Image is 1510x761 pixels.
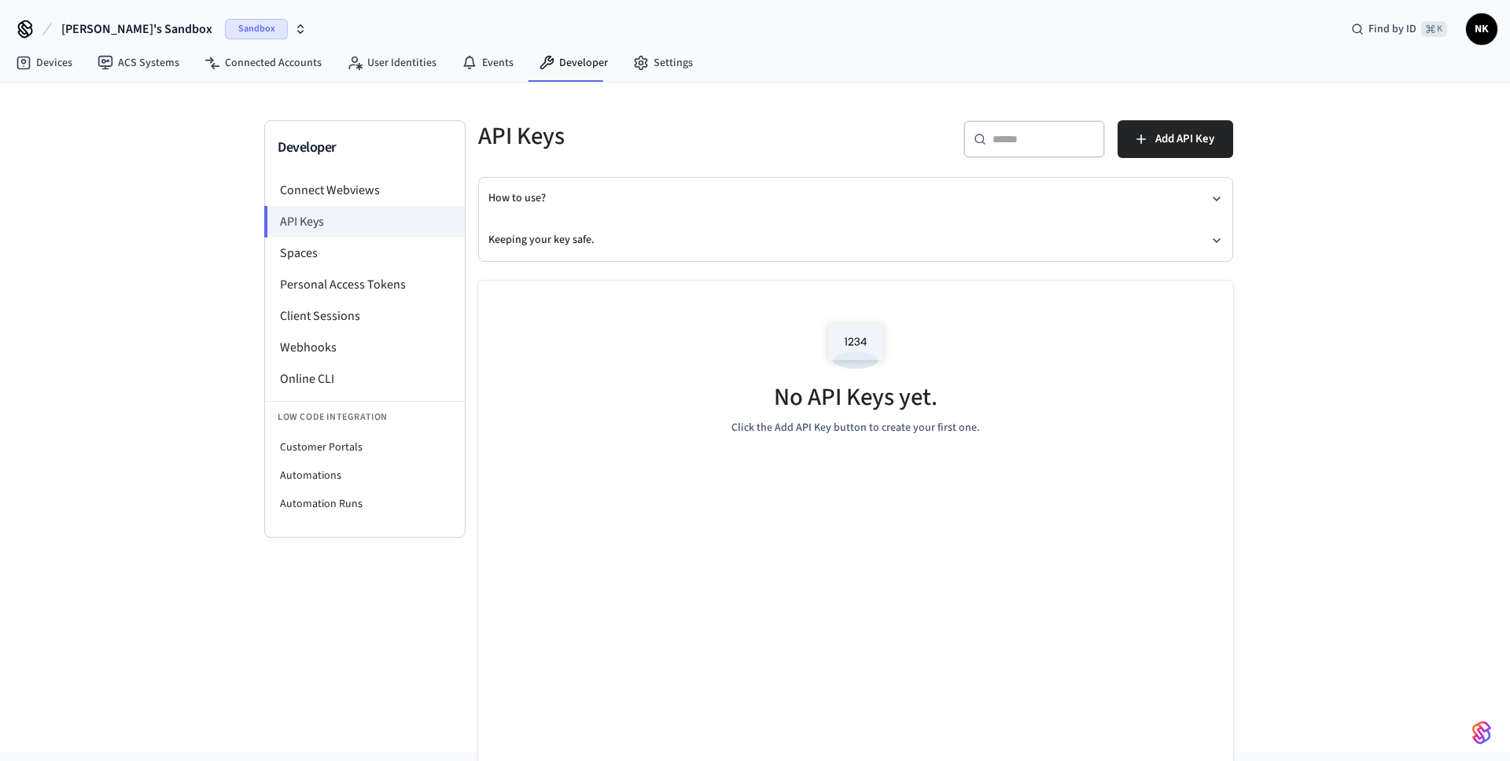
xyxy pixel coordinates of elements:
a: Events [449,49,526,77]
li: Client Sessions [265,300,465,332]
a: Developer [526,49,621,77]
span: NK [1468,15,1496,43]
button: Add API Key [1118,120,1233,158]
button: How to use? [488,178,1223,219]
a: ACS Systems [85,49,192,77]
span: Sandbox [225,19,288,39]
div: Find by ID⌘ K [1339,15,1460,43]
span: Find by ID [1368,21,1416,37]
li: API Keys [264,206,465,237]
li: Webhooks [265,332,465,363]
span: ⌘ K [1421,21,1447,37]
li: Automation Runs [265,490,465,518]
a: Devices [3,49,85,77]
span: Add API Key [1155,129,1214,149]
h3: Developer [278,137,452,159]
img: Access Codes Empty State [820,312,891,379]
a: Settings [621,49,705,77]
li: Connect Webviews [265,175,465,206]
a: User Identities [334,49,449,77]
img: SeamLogoGradient.69752ec5.svg [1472,720,1491,745]
li: Low Code Integration [265,401,465,433]
p: Click the Add API Key button to create your first one. [731,420,980,436]
li: Spaces [265,237,465,269]
h5: API Keys [478,120,846,153]
h5: No API Keys yet. [774,381,937,414]
a: Connected Accounts [192,49,334,77]
button: Keeping your key safe. [488,219,1223,261]
li: Customer Portals [265,433,465,461]
li: Online CLI [265,363,465,395]
span: [PERSON_NAME]'s Sandbox [61,20,212,39]
li: Personal Access Tokens [265,269,465,300]
li: Automations [265,461,465,490]
button: NK [1466,13,1497,45]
